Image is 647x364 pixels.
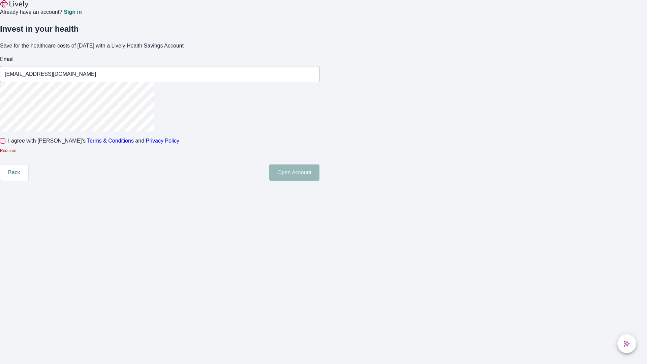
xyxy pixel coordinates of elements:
[64,9,82,15] a: Sign in
[8,137,179,145] span: I agree with [PERSON_NAME]’s and
[623,340,630,347] svg: Lively AI Assistant
[146,138,180,144] a: Privacy Policy
[617,334,636,353] button: chat
[87,138,134,144] a: Terms & Conditions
